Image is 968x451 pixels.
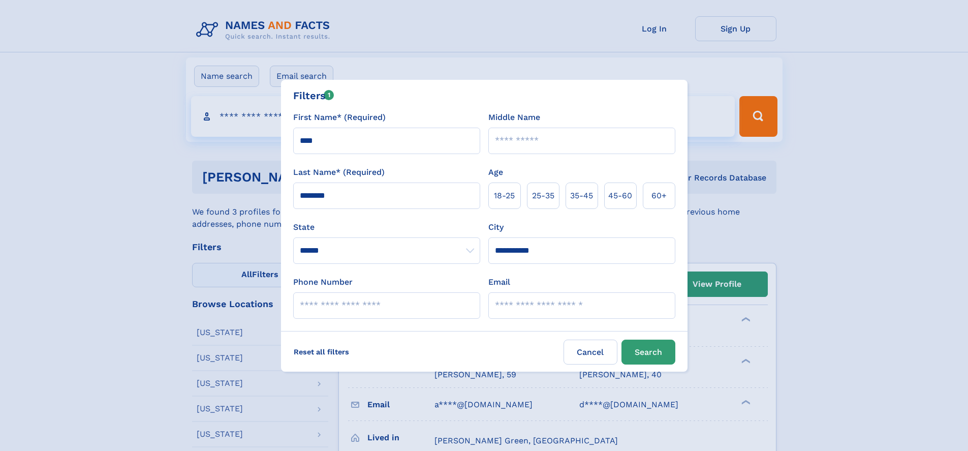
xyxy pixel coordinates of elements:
span: 18‑25 [494,190,515,202]
label: Age [488,166,503,178]
label: Cancel [564,340,617,365]
label: Last Name* (Required) [293,166,385,178]
label: State [293,221,480,233]
label: Middle Name [488,111,540,124]
button: Search [621,340,675,365]
label: City [488,221,504,233]
span: 35‑45 [570,190,593,202]
label: Reset all filters [287,340,356,364]
span: 60+ [651,190,667,202]
span: 45‑60 [608,190,632,202]
label: First Name* (Required) [293,111,386,124]
label: Phone Number [293,276,353,288]
span: 25‑35 [532,190,554,202]
label: Email [488,276,510,288]
div: Filters [293,88,334,103]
